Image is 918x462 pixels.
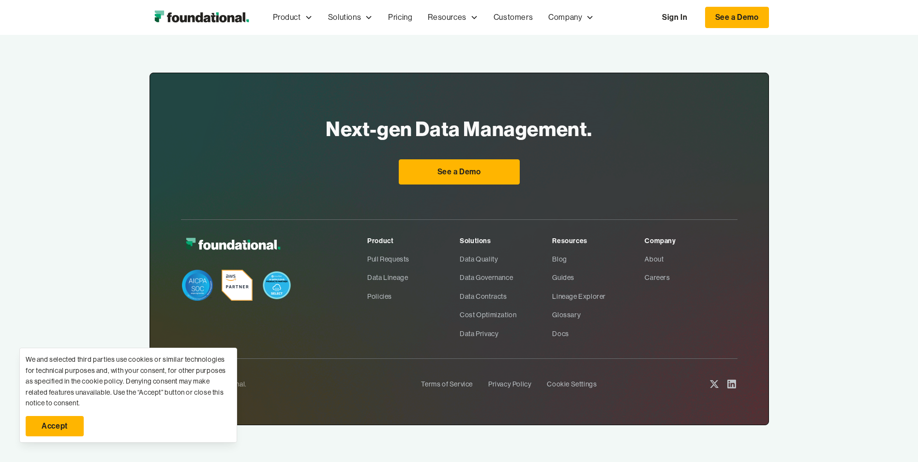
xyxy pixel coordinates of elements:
[645,268,737,287] a: Careers
[552,324,645,343] a: Docs
[182,270,213,301] img: SOC Badge
[645,250,737,268] a: About
[460,324,552,343] a: Data Privacy
[460,250,552,268] a: Data Quality
[552,287,645,306] a: Lineage Explorer
[552,268,645,287] a: Guides
[181,379,414,389] div: ©2025 Foundational.
[460,287,552,306] a: Data Contracts
[705,7,769,28] a: See a Demo
[326,114,592,144] h2: Next-gen Data Management.
[645,235,737,246] div: Company
[26,354,231,408] div: We and selected third parties use cookies or similar technologies for technical purposes and, wit...
[428,11,466,24] div: Resources
[420,1,485,33] div: Resources
[367,287,460,306] a: Policies
[541,1,602,33] div: Company
[273,11,301,24] div: Product
[421,375,473,393] a: Terms of Service
[652,7,697,28] a: Sign In
[486,1,541,33] a: Customers
[150,8,254,27] a: home
[460,268,552,287] a: Data Governance
[367,235,460,246] div: Product
[460,306,552,324] a: Cost Optimization
[870,416,918,462] iframe: Chat Widget
[399,159,520,185] a: See a Demo
[150,8,254,27] img: Foundational Logo
[552,250,645,268] a: Blog
[552,235,645,246] div: Resources
[367,250,460,268] a: Pull Requests
[367,268,460,287] a: Data Lineage
[380,1,420,33] a: Pricing
[265,1,320,33] div: Product
[547,375,597,393] a: Cookie Settings
[181,235,285,254] img: Foundational Logo White
[320,1,380,33] div: Solutions
[460,235,552,246] div: Solutions
[26,416,84,436] a: Accept
[552,306,645,324] a: Glossary
[328,11,361,24] div: Solutions
[488,375,531,393] a: Privacy Policy
[548,11,582,24] div: Company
